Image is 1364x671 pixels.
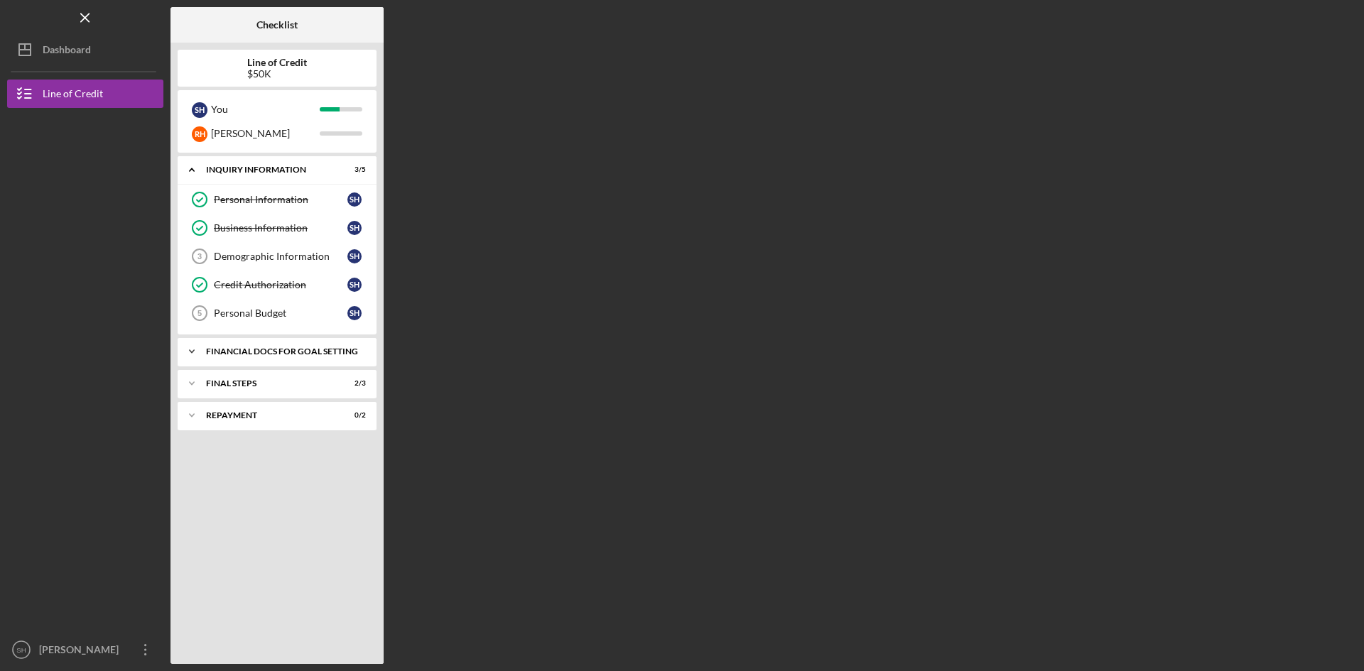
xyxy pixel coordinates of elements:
tspan: 5 [197,309,202,317]
div: S H [347,221,362,235]
div: S H [347,306,362,320]
div: Line of Credit [43,80,103,111]
a: Personal InformationSH [185,185,369,214]
text: SH [16,646,26,654]
div: INQUIRY INFORMATION [206,165,330,174]
div: Repayment [206,411,330,420]
a: 5Personal BudgetSH [185,299,369,327]
b: Checklist [256,19,298,31]
div: Financial Docs for Goal Setting [206,347,359,356]
div: 3 / 5 [340,165,366,174]
div: $50K [247,68,307,80]
div: Personal Budget [214,307,347,319]
tspan: 3 [197,252,202,261]
button: Dashboard [7,36,163,64]
div: [PERSON_NAME] [36,635,128,667]
div: S H [192,102,207,118]
div: FINAL STEPS [206,379,330,388]
div: S H [347,192,362,207]
div: S H [347,278,362,292]
a: Credit AuthorizationSH [185,271,369,299]
button: Line of Credit [7,80,163,108]
div: [PERSON_NAME] [211,121,320,146]
div: Dashboard [43,36,91,67]
div: 0 / 2 [340,411,366,420]
a: Business InformationSH [185,214,369,242]
div: You [211,97,320,121]
div: Credit Authorization [214,279,347,290]
b: Line of Credit [247,57,307,68]
button: SH[PERSON_NAME] [7,635,163,664]
div: S H [347,249,362,263]
div: Demographic Information [214,251,347,262]
div: 2 / 3 [340,379,366,388]
a: 3Demographic InformationSH [185,242,369,271]
div: Personal Information [214,194,347,205]
div: Business Information [214,222,347,234]
div: R H [192,126,207,142]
